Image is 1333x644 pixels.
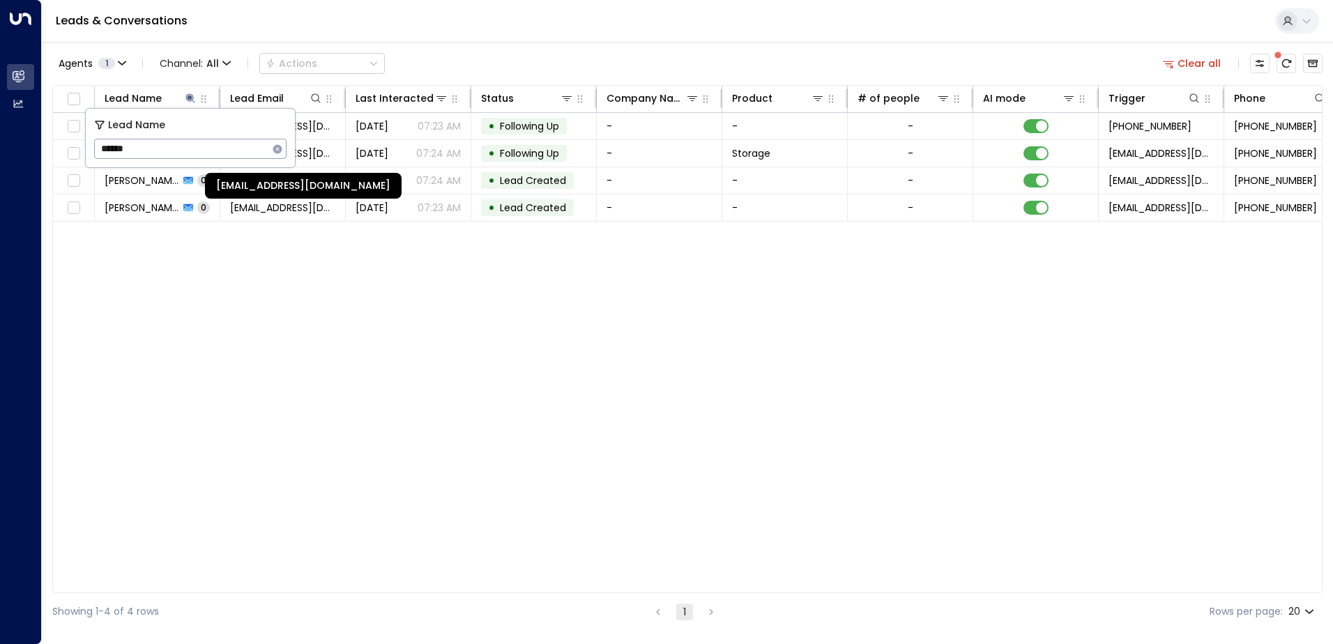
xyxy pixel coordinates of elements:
button: page 1 [676,604,693,620]
td: - [722,194,848,221]
div: AI mode [983,90,1076,107]
span: Toggle select row [65,172,82,190]
button: Channel:All [154,54,236,73]
span: +442089074056 [1109,119,1191,133]
div: • [488,141,495,165]
span: Toggle select row [65,145,82,162]
span: Lead Name [108,117,165,133]
span: leads@space-station.co.uk [1109,146,1214,160]
div: Actions [266,57,317,70]
div: • [488,196,495,220]
div: Phone [1234,90,1265,107]
div: Last Interacted [356,90,434,107]
span: Jackson Mater [105,174,179,187]
td: - [597,194,722,221]
span: Following Up [500,119,559,133]
div: Status [481,90,574,107]
span: Lead Created [500,174,566,187]
span: Oct 05, 2025 [356,146,388,160]
span: There are new threads available. Refresh the grid to view the latest updates. [1277,54,1296,73]
div: Phone [1234,90,1327,107]
button: Agents1 [52,54,131,73]
div: AI mode [983,90,1026,107]
div: # of people [858,90,920,107]
a: Leads & Conversations [56,13,188,29]
div: Company Name [607,90,685,107]
button: Clear all [1157,54,1227,73]
button: Customize [1250,54,1270,73]
button: Actions [259,53,385,74]
div: - [908,119,913,133]
div: Button group with a nested menu [259,53,385,74]
span: 0 [197,201,210,213]
span: +442089074056 [1234,174,1317,187]
div: Lead Name [105,90,197,107]
div: [EMAIL_ADDRESS][DOMAIN_NAME] [205,173,402,199]
div: Product [732,90,825,107]
span: JacksonMater@gmail.com [230,201,335,215]
span: Toggle select all [65,91,82,108]
div: - [908,174,913,187]
span: 0 [197,174,210,186]
td: - [722,167,848,194]
div: Lead Email [230,90,323,107]
p: 07:23 AM [418,119,461,133]
button: Archived Leads [1303,54,1323,73]
span: leads@space-station.co.uk [1109,201,1214,215]
div: - [908,146,913,160]
div: Lead Email [230,90,284,107]
div: Showing 1-4 of 4 rows [52,604,159,619]
div: Trigger [1109,90,1201,107]
span: All [206,58,219,69]
p: 07:24 AM [416,174,461,187]
div: - [908,201,913,215]
span: Following Up [500,146,559,160]
span: Storage [732,146,770,160]
div: Status [481,90,514,107]
span: Jackson Mater [105,201,179,215]
td: - [597,140,722,167]
span: Toggle select row [65,199,82,217]
nav: pagination navigation [649,603,720,620]
span: Lead Created [500,201,566,215]
span: leads@space-station.co.uk [1109,174,1214,187]
span: Channel: [154,54,236,73]
span: Agents [59,59,93,68]
span: +442089074056 [1234,119,1317,133]
div: Lead Name [105,90,162,107]
p: 07:24 AM [416,146,461,160]
span: Oct 01, 2025 [356,201,388,215]
span: +442089074056 [1234,201,1317,215]
div: 20 [1288,601,1317,622]
label: Rows per page: [1210,604,1283,619]
span: +442089074056 [1234,146,1317,160]
span: Yesterday [356,119,388,133]
p: 07:23 AM [418,201,461,215]
td: - [597,113,722,139]
div: Last Interacted [356,90,448,107]
div: Trigger [1109,90,1145,107]
div: # of people [858,90,950,107]
div: Company Name [607,90,699,107]
span: 1 [98,58,115,69]
span: Toggle select row [65,118,82,135]
td: - [597,167,722,194]
td: - [722,113,848,139]
div: • [488,169,495,192]
div: Product [732,90,772,107]
div: • [488,114,495,138]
